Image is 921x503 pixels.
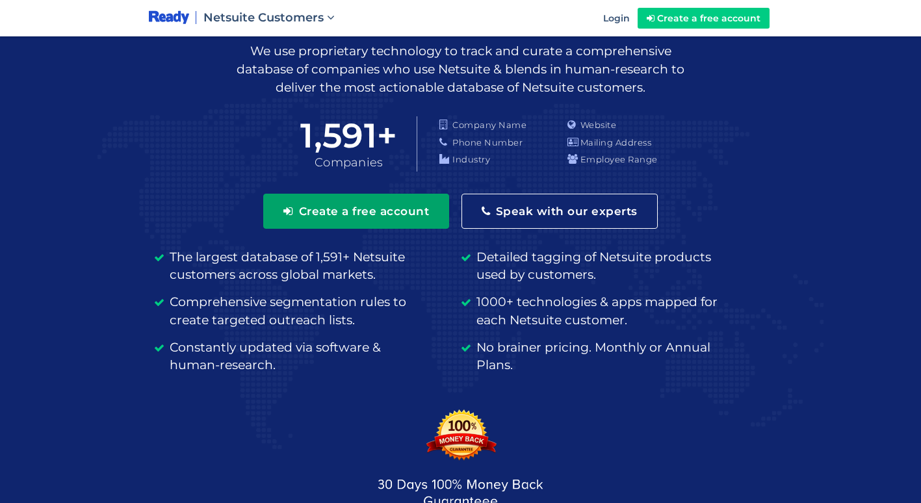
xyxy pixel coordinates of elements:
span: 1,591+ [300,117,397,155]
a: Create a free account [638,8,770,29]
li: The largest database of 1,591+ Netsuite customers across global markets. [154,248,461,283]
button: Speak with our experts [461,194,658,229]
li: Company Name [439,119,567,136]
li: Employee Range [567,153,695,171]
a: Login [595,2,638,34]
span: Companies [315,155,383,170]
span: Netsuite Customers [203,10,324,25]
li: Mailing Address [567,136,695,154]
button: Create a free account [263,194,449,229]
span: Login [603,12,630,24]
li: Phone Number [439,136,567,154]
li: Detailed tagging of Netsuite products used by customers. [461,248,768,283]
li: No brainer pricing. Monthly or Annual Plans. [461,339,768,374]
li: Constantly updated via software & human-research. [154,339,461,374]
li: 1000+ technologies & apps mapped for each Netsuite customer. [461,293,768,328]
li: Comprehensive segmentation rules to create targeted outreach lists. [154,293,461,328]
li: Website [567,119,695,136]
img: logo [149,10,190,26]
li: Industry [439,153,567,171]
p: We use proprietary technology to track and curate a comprehensive database of companies who use N... [87,31,835,97]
